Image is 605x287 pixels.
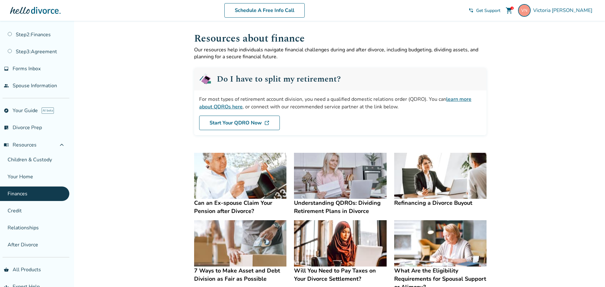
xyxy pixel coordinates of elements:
a: Schedule A Free Info Call [224,3,305,18]
span: shopping_basket [4,267,9,272]
span: AI beta [42,107,54,114]
img: 7 Ways to Make Asset and Debt Division as Fair as Possible [194,220,286,267]
h2: Do I have to split my retirement? [217,75,341,83]
span: Resources [4,141,37,148]
span: shopping_cart [505,7,513,14]
a: Refinancing a Divorce BuyoutRefinancing a Divorce Buyout [394,153,487,207]
span: inbox [4,66,9,71]
img: Refinancing a Divorce Buyout [394,153,487,199]
img: Can an Ex-spouse Claim Your Pension after Divorce? [194,153,286,199]
a: Will You Need to Pay Taxes on Your Divorce Settlement?Will You Need to Pay Taxes on Your Divorce ... [294,220,386,283]
img: Understanding QDROs: Dividing Retirement Plans in Divorce [294,153,386,199]
span: explore [4,108,9,113]
h4: 7 Ways to Make Asset and Debt Division as Fair as Possible [194,267,286,283]
h4: Understanding QDROs: Dividing Retirement Plans in Divorce [294,199,386,215]
div: 1 [510,7,514,10]
h4: Will You Need to Pay Taxes on Your Divorce Settlement? [294,267,386,283]
span: menu_book [4,142,9,147]
span: expand_less [58,141,66,149]
a: phone_in_talkGet Support [469,8,500,14]
img: DL [264,120,269,125]
a: Understanding QDROs: Dividing Retirement Plans in DivorceUnderstanding QDROs: Dividing Retirement... [294,153,386,215]
h4: Refinancing a Divorce Buyout [394,199,487,207]
span: people [4,83,9,88]
span: phone_in_talk [469,8,474,13]
p: Our resources help individuals navigate financial challenges during and after divorce, including ... [194,46,487,60]
span: Get Support [476,8,500,14]
h1: Resources about finance [194,31,487,46]
a: Can an Ex-spouse Claim Your Pension after Divorce?Can an Ex-spouse Claim Your Pension after Divorce? [194,153,286,215]
img: QDRO [199,73,212,85]
span: Forms Inbox [13,65,41,72]
a: 7 Ways to Make Asset and Debt Division as Fair as Possible7 Ways to Make Asset and Debt Division ... [194,220,286,283]
img: What Are the Eligibility Requirements for Spousal Support or Alimony? [394,220,487,267]
h4: Can an Ex-spouse Claim Your Pension after Divorce? [194,199,286,215]
iframe: Chat Widget [573,257,605,287]
a: Start Your QDRO Now [199,116,280,130]
span: list_alt_check [4,125,9,130]
img: Will You Need to Pay Taxes on Your Divorce Settlement? [294,220,386,267]
span: Victoria [PERSON_NAME] [533,7,595,14]
img: victoria.spearman.nunes@gmail.com [518,4,531,17]
div: For most types of retirement account division, you need a qualified domestic relations order (QDR... [199,95,481,111]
